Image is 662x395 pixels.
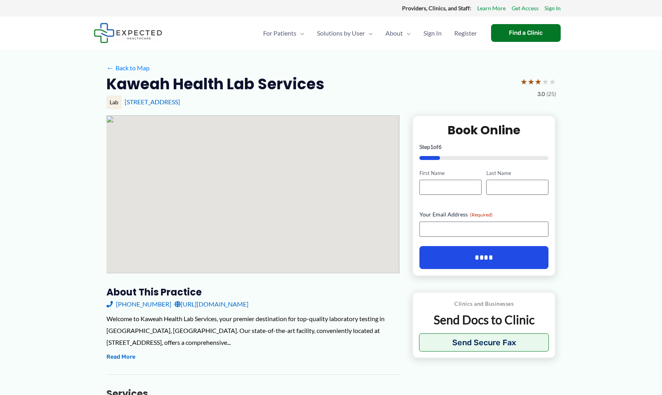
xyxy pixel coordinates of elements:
span: 6 [438,143,442,150]
span: Sign In [423,19,442,47]
span: Menu Toggle [365,19,373,47]
span: ★ [535,74,542,89]
a: ←Back to Map [106,62,150,74]
div: Lab [106,96,121,109]
a: For PatientsMenu Toggle [257,19,311,47]
p: Step of [419,144,549,150]
label: Last Name [486,169,548,177]
label: Your Email Address [419,211,549,218]
h2: Book Online [419,122,549,138]
nav: Primary Site Navigation [257,19,483,47]
h2: Kaweah Health Lab Services [106,74,324,94]
a: AboutMenu Toggle [379,19,417,47]
a: Find a Clinic [491,24,561,42]
span: Menu Toggle [403,19,411,47]
span: ★ [527,74,535,89]
span: ★ [549,74,556,89]
button: Send Secure Fax [419,333,549,352]
span: Solutions by User [317,19,365,47]
a: Register [448,19,483,47]
span: For Patients [263,19,296,47]
a: Sign In [417,19,448,47]
a: Get Access [512,3,539,13]
button: Read More [106,352,135,362]
div: Welcome to Kaweah Health Lab Services, your premier destination for top-quality laboratory testin... [106,313,400,348]
span: ★ [520,74,527,89]
span: ← [106,64,114,71]
span: About [385,19,403,47]
a: Sign In [544,3,561,13]
span: 1 [430,143,433,150]
a: Learn More [477,3,506,13]
p: Send Docs to Clinic [419,312,549,327]
a: [STREET_ADDRESS] [125,98,180,105]
a: [PHONE_NUMBER] [106,298,171,310]
img: Expected Healthcare Logo - side, dark font, small [94,23,162,43]
label: First Name [419,169,482,177]
span: ★ [542,74,549,89]
h3: About this practice [106,286,400,298]
strong: Providers, Clinics, and Staff: [402,5,471,11]
span: Menu Toggle [296,19,304,47]
span: 3.0 [537,89,545,99]
span: Register [454,19,477,47]
a: Solutions by UserMenu Toggle [311,19,379,47]
a: [URL][DOMAIN_NAME] [175,298,248,310]
span: (Required) [470,212,493,218]
span: (25) [546,89,556,99]
p: Clinics and Businesses [419,299,549,309]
